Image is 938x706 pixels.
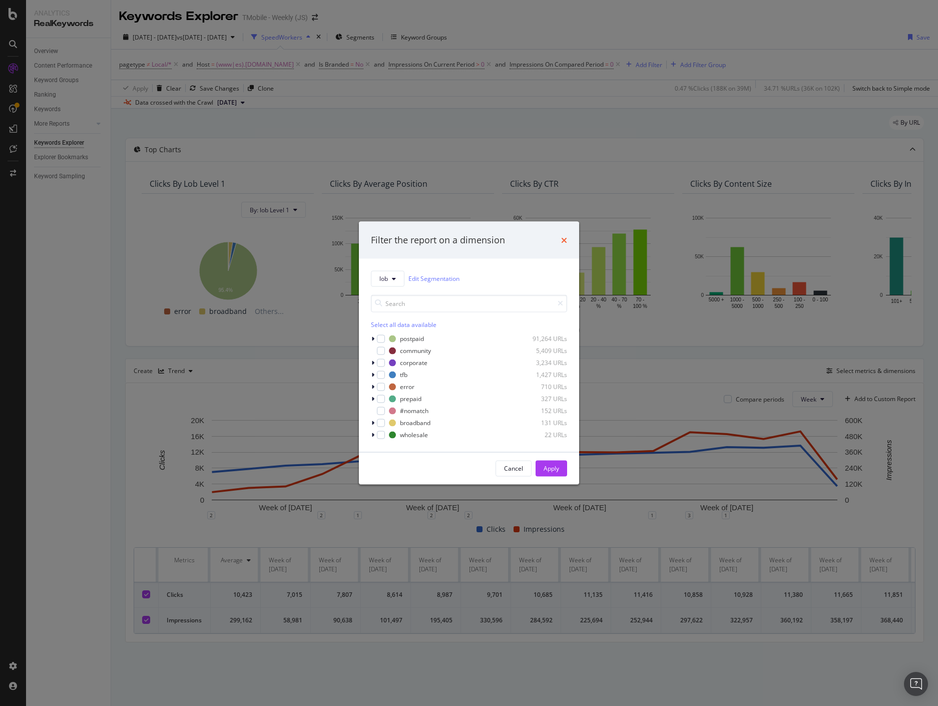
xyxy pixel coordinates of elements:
div: 710 URLs [518,383,567,391]
div: modal [359,222,579,485]
div: 91,264 URLs [518,334,567,343]
div: 3,234 URLs [518,359,567,367]
div: #nomatch [400,407,428,415]
div: 1,427 URLs [518,371,567,379]
button: Cancel [496,460,532,476]
div: 5,409 URLs [518,346,567,355]
div: broadband [400,419,430,427]
div: times [561,234,567,247]
div: prepaid [400,395,421,403]
div: Cancel [504,464,523,473]
button: Apply [536,460,567,476]
div: Apply [544,464,559,473]
span: lob [379,274,388,283]
div: 131 URLs [518,419,567,427]
div: corporate [400,359,427,367]
div: postpaid [400,334,424,343]
div: Open Intercom Messenger [904,672,928,696]
a: Edit Segmentation [408,273,459,284]
div: community [400,346,431,355]
div: wholesale [400,431,428,439]
div: Filter the report on a dimension [371,234,505,247]
div: error [400,383,414,391]
div: 152 URLs [518,407,567,415]
div: 22 URLs [518,431,567,439]
div: tfb [400,371,407,379]
button: lob [371,270,404,286]
input: Search [371,294,567,312]
div: Select all data available [371,320,567,328]
div: 327 URLs [518,395,567,403]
